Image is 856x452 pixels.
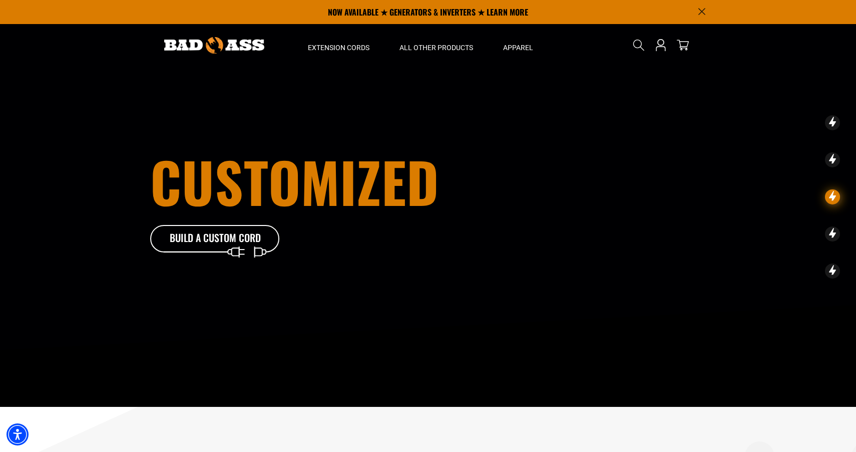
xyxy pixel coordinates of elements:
img: Bad Ass Extension Cords [164,37,264,54]
a: cart [675,39,691,51]
span: Extension Cords [308,43,369,52]
a: Open this option [653,24,669,66]
summary: Apparel [488,24,548,66]
summary: All Other Products [384,24,488,66]
span: All Other Products [399,43,473,52]
a: Build A Custom Cord [150,225,280,253]
h1: customized [150,154,484,209]
summary: Search [631,37,647,53]
div: Accessibility Menu [7,423,29,445]
span: Apparel [503,43,533,52]
summary: Extension Cords [293,24,384,66]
